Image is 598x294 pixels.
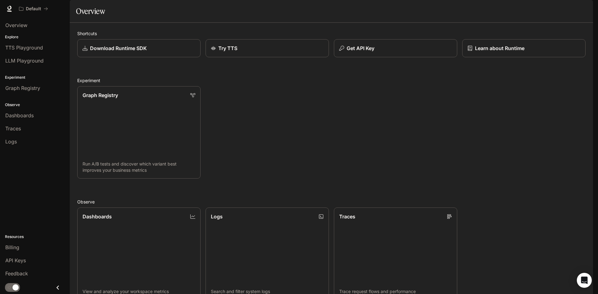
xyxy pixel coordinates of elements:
p: Graph Registry [83,91,118,99]
h2: Experiment [77,77,586,84]
p: Traces [339,213,355,220]
p: Download Runtime SDK [90,44,147,52]
h2: Observe [77,198,586,205]
p: Learn about Runtime [475,44,524,52]
a: Try TTS [206,39,329,57]
a: Learn about Runtime [462,39,586,57]
p: Run A/B tests and discover which variant best improves your business metrics [83,161,195,173]
div: Open Intercom Messenger [577,273,592,288]
p: Get API Key [347,44,374,52]
h1: Overview [76,5,105,17]
p: Default [26,6,41,12]
button: Get API Key [334,39,457,57]
p: Dashboards [83,213,112,220]
a: Graph RegistryRun A/B tests and discover which variant best improves your business metrics [77,86,201,179]
p: Try TTS [218,44,237,52]
button: All workspaces [16,2,51,15]
h2: Shortcuts [77,30,586,37]
a: Download Runtime SDK [77,39,201,57]
p: Logs [211,213,223,220]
